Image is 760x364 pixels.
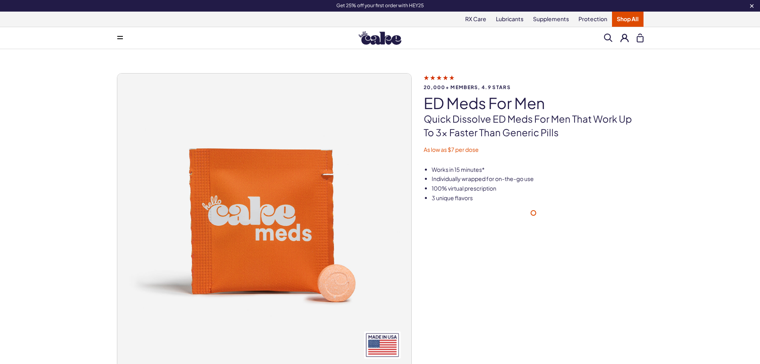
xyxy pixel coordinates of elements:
a: Protection [574,12,612,27]
a: 20,000+ members, 4.9 stars [424,74,644,90]
div: Get 25% off your first order with HEY25 [93,2,667,9]
img: Hello Cake [359,31,401,45]
h1: ED Meds for Men [424,95,644,111]
li: Works in 15 minutes* [432,166,644,174]
span: 20,000+ members, 4.9 stars [424,85,644,90]
a: Lubricants [491,12,528,27]
a: Supplements [528,12,574,27]
a: RX Care [460,12,491,27]
p: As low as $7 per dose [424,146,644,154]
a: Shop All [612,12,644,27]
li: 100% virtual prescription [432,185,644,193]
li: 3 unique flavors [432,194,644,202]
p: Quick dissolve ED Meds for men that work up to 3x faster than generic pills [424,112,644,139]
li: Individually wrapped for on-the-go use [432,175,644,183]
